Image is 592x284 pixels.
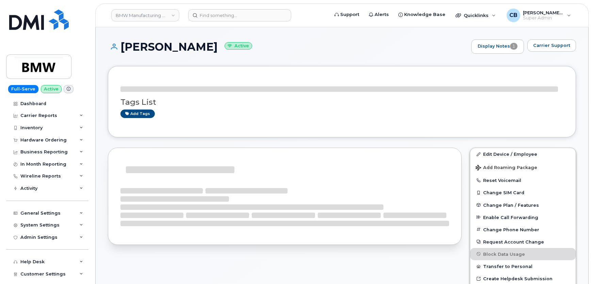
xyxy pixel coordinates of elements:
button: Reset Voicemail [470,174,576,186]
span: Enable Call Forwarding [483,215,538,220]
span: Add Roaming Package [476,165,537,171]
button: Enable Call Forwarding [470,211,576,223]
span: 1 [510,43,517,50]
small: Active [225,42,252,50]
button: Change SIM Card [470,186,576,199]
span: Carrier Support [533,42,570,49]
button: Carrier Support [527,39,576,52]
button: Request Account Change [470,236,576,248]
h3: Tags List [120,98,563,106]
h1: [PERSON_NAME] [108,41,468,53]
button: Change Phone Number [470,223,576,236]
button: Block Data Usage [470,248,576,260]
button: Change Plan / Features [470,199,576,211]
a: Add tags [120,110,155,118]
a: Display Notes1 [471,39,524,54]
a: Edit Device / Employee [470,148,576,160]
button: Transfer to Personal [470,260,576,272]
span: Change Plan / Features [483,202,539,207]
button: Add Roaming Package [470,160,576,174]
